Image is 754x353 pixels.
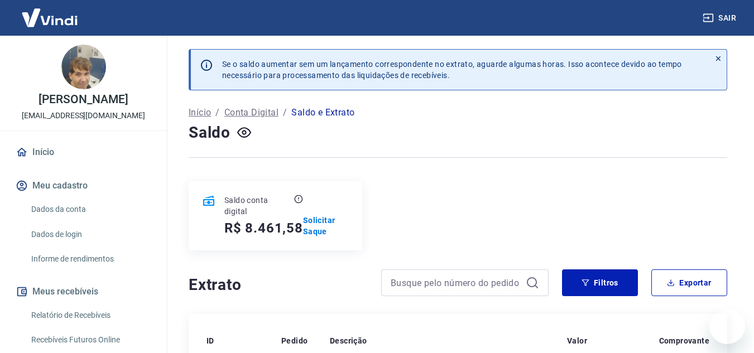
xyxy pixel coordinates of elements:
[61,45,106,89] img: 41b927f9-864c-46ce-a309-6479e0473eb7.jpeg
[291,106,354,119] p: Saldo e Extrato
[206,335,214,346] p: ID
[224,195,292,217] p: Saldo conta digital
[39,94,128,105] p: [PERSON_NAME]
[215,106,219,119] p: /
[189,106,211,119] a: Início
[283,106,287,119] p: /
[330,335,367,346] p: Descrição
[303,215,349,237] a: Solicitar Saque
[659,335,709,346] p: Comprovante
[27,328,153,351] a: Recebíveis Futuros Online
[224,219,303,237] h5: R$ 8.461,58
[22,110,145,122] p: [EMAIL_ADDRESS][DOMAIN_NAME]
[222,59,682,81] p: Se o saldo aumentar sem um lançamento correspondente no extrato, aguarde algumas horas. Isso acon...
[391,274,521,291] input: Busque pelo número do pedido
[13,173,153,198] button: Meu cadastro
[709,308,745,344] iframe: Botão para abrir a janela de mensagens
[27,223,153,246] a: Dados de login
[13,140,153,165] a: Início
[700,8,741,28] button: Sair
[13,1,86,35] img: Vindi
[27,248,153,270] a: Informe de rendimentos
[651,269,727,296] button: Exportar
[27,198,153,221] a: Dados da conta
[281,335,308,346] p: Pedido
[567,335,587,346] p: Valor
[224,106,278,119] a: Conta Digital
[562,269,638,296] button: Filtros
[189,122,230,144] h4: Saldo
[189,274,368,296] h4: Extrato
[27,304,153,327] a: Relatório de Recebíveis
[13,279,153,304] button: Meus recebíveis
